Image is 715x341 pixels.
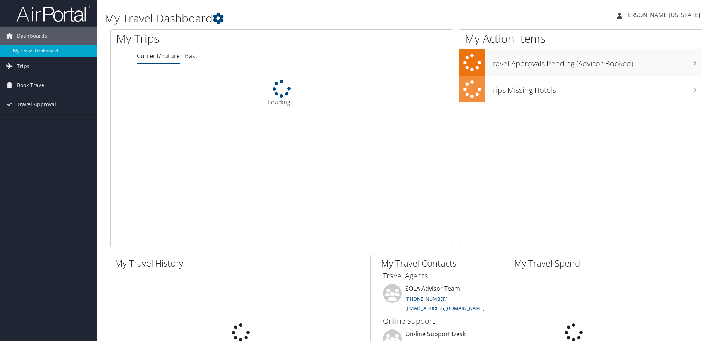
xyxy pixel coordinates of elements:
[617,4,708,26] a: [PERSON_NAME][US_STATE]
[381,257,504,270] h2: My Travel Contacts
[17,27,47,45] span: Dashboards
[405,305,484,311] a: [EMAIL_ADDRESS][DOMAIN_NAME]
[459,76,702,103] a: Trips Missing Hotels
[514,257,637,270] h2: My Travel Spend
[383,271,498,281] h3: Travel Agents
[115,257,370,270] h2: My Travel History
[116,31,305,46] h1: My Trips
[105,10,507,26] h1: My Travel Dashboard
[17,57,30,76] span: Trips
[622,11,700,19] span: [PERSON_NAME][US_STATE]
[383,316,498,326] h3: Online Support
[379,284,502,315] li: SOLA Advisor Team
[459,31,702,46] h1: My Action Items
[459,49,702,76] a: Travel Approvals Pending (Advisor Booked)
[489,55,702,69] h3: Travel Approvals Pending (Advisor Booked)
[405,295,447,302] a: [PHONE_NUMBER]
[17,95,56,114] span: Travel Approval
[16,5,91,22] img: airportal-logo.png
[185,52,197,60] a: Past
[489,81,702,95] h3: Trips Missing Hotels
[111,80,453,107] div: Loading...
[17,76,46,95] span: Book Travel
[137,52,180,60] a: Current/Future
